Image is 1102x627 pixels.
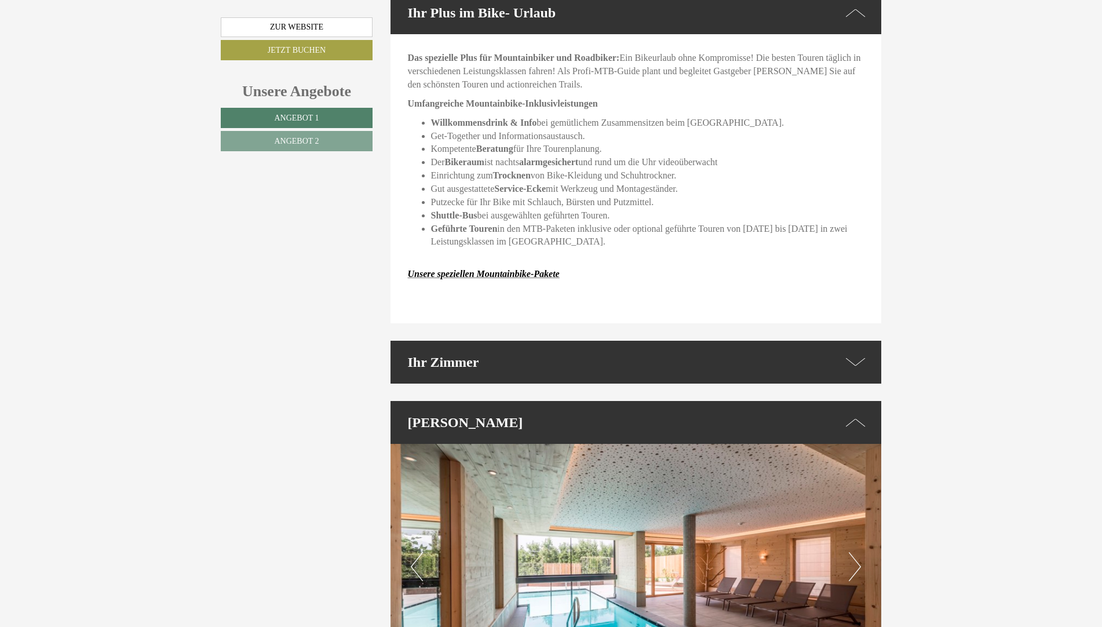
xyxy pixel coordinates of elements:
[391,401,882,444] div: [PERSON_NAME]
[431,223,864,263] li: in den MTB-Paketen inklusive oder optional geführte Touren von [DATE] bis [DATE] in zwei Leistung...
[431,118,537,127] strong: Willkommensdrink & Info
[221,17,373,37] a: Zur Website
[221,81,373,102] div: Unsere Angebote
[431,210,477,220] strong: Shuttle-Bus
[431,130,864,143] li: Get-Together und Informationsaustausch.
[431,169,864,183] li: Einrichtung zum von Bike-Kleidung und Schuhtrockner.
[431,116,864,130] li: bei gemütlichem Zusammensitzen beim [GEOGRAPHIC_DATA].
[431,143,864,156] li: Kompetente für Ihre Tourenplanung.
[431,183,864,196] li: Gut ausgestattete mit Werkzeug und Montageständer.
[444,157,484,167] strong: Bikeraum
[493,170,531,180] strong: Trocknen
[431,196,864,209] li: Putzecke für Ihr Bike mit Schlauch, Bürsten und Putzmittel.
[274,114,319,122] span: Angebot 1
[431,156,864,169] li: Der ist nachts und rund um die Uhr videoüberwacht
[408,99,598,108] strong: Umfangreiche Mountainbike-Inklusivleistungen
[408,53,620,63] strong: Das spezielle Plus für Mountainbiker und Roadbiker:
[476,144,513,154] strong: Beratung
[274,137,319,145] span: Angebot 2
[411,552,423,581] button: Previous
[431,209,864,223] li: bei ausgewählten geführten Touren.
[391,341,882,384] div: Ihr Zimmer
[519,157,578,167] strong: alarmgesichert
[494,184,546,194] strong: Service-Ecke
[408,52,864,92] p: Ein Bikeurlaub ohne Kompromisse! Die besten Touren täglich in verschiedenen Leistungsklassen fahr...
[431,224,498,234] strong: Geführte Touren
[849,552,861,581] button: Next
[221,40,373,60] a: Jetzt buchen
[408,269,560,279] a: Unsere speziellen Mountainbike-Pakete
